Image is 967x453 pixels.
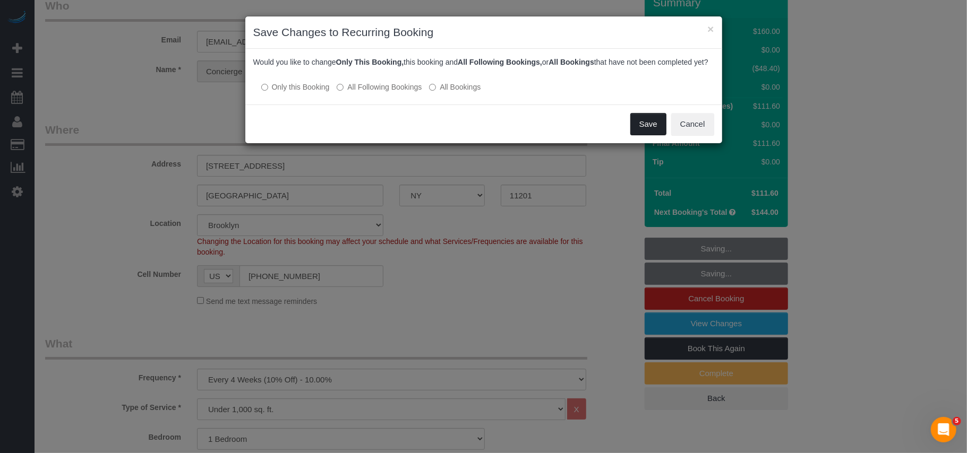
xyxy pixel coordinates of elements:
[429,82,481,92] label: All bookings that have not been completed yet will be changed.
[458,58,542,66] b: All Following Bookings,
[931,417,956,442] iframe: Intercom live chat
[707,23,714,34] button: ×
[953,417,961,425] span: 5
[253,57,714,67] p: Would you like to change this booking and or that have not been completed yet?
[671,113,714,135] button: Cancel
[429,84,436,91] input: All Bookings
[261,84,268,91] input: Only this Booking
[630,113,666,135] button: Save
[549,58,594,66] b: All Bookings
[261,82,330,92] label: All other bookings in the series will remain the same.
[337,82,422,92] label: This and all the bookings after it will be changed.
[337,84,344,91] input: All Following Bookings
[253,24,714,40] h3: Save Changes to Recurring Booking
[336,58,404,66] b: Only This Booking,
